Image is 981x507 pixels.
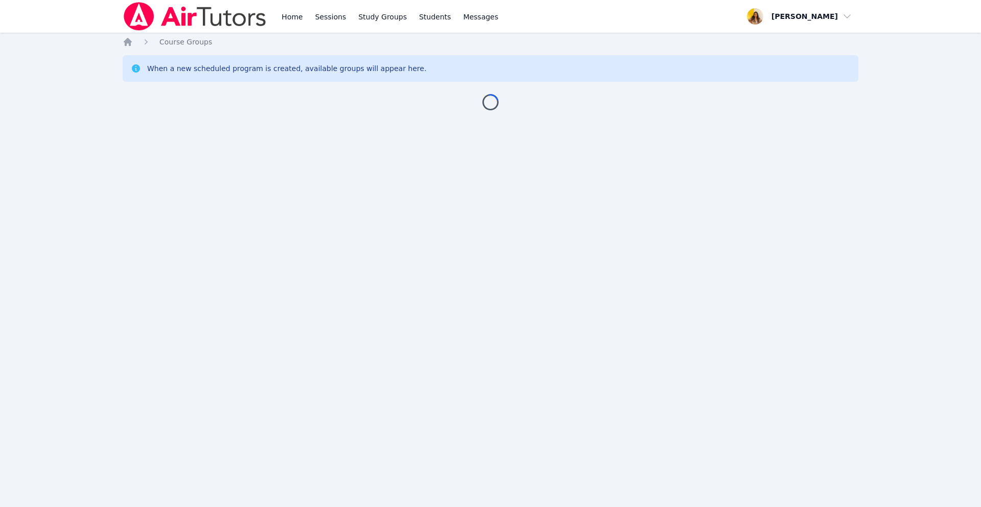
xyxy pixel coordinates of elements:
img: Air Tutors [123,2,267,31]
span: Course Groups [159,38,212,46]
nav: Breadcrumb [123,37,858,47]
a: Course Groups [159,37,212,47]
div: When a new scheduled program is created, available groups will appear here. [147,63,427,74]
span: Messages [463,12,499,22]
